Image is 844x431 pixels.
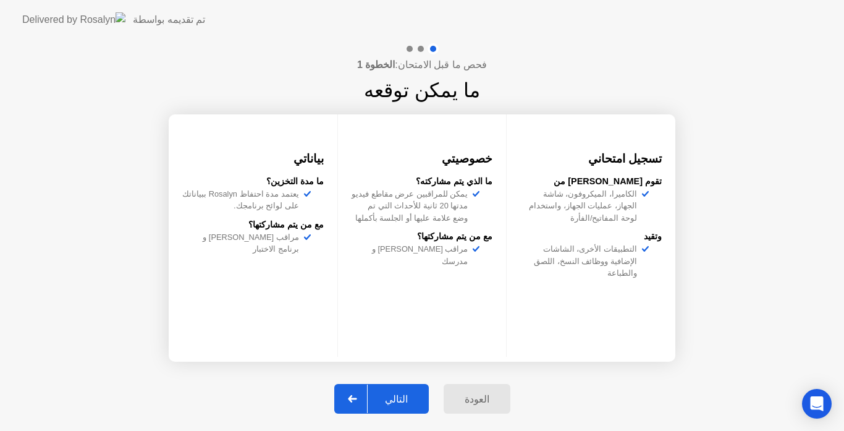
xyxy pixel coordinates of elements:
[520,230,662,244] div: وتقيد
[133,12,205,27] div: تم تقديمه بواسطة
[520,188,642,224] div: الكاميرا، الميكروفون، شاشة الجهاز، عمليات الجهاز، واستخدام لوحة المفاتيح/الفأرة
[22,12,125,27] img: Delivered by Rosalyn
[364,75,480,105] h1: ما يمكن توقعه
[802,389,832,419] div: Open Intercom Messenger
[182,150,324,168] h3: بياناتي
[520,150,662,168] h3: تسجيل امتحاني
[447,393,507,405] div: العودة
[352,243,473,267] div: مراقب [PERSON_NAME] و مدرسك
[444,384,510,414] button: العودة
[182,218,324,232] div: مع من يتم مشاركتها؟
[352,150,493,168] h3: خصوصيتي
[334,384,429,414] button: التالي
[357,59,395,70] b: الخطوة 1
[182,188,304,211] div: يعتمد مدة احتفاظ Rosalyn ببياناتك على لوائح برنامجك.
[352,188,473,224] div: يمكن للمراقبين عرض مقاطع فيديو مدتها 20 ثانية للأحداث التي تم وضع علامة عليها أو الجلسة بأكملها
[357,58,487,72] h4: فحص ما قبل الامتحان:
[520,243,642,279] div: التطبيقات الأخرى، الشاشات الإضافية ووظائف النسخ، اللصق والطباعة
[352,230,493,244] div: مع من يتم مشاركتها؟
[368,393,425,405] div: التالي
[182,175,324,189] div: ما مدة التخزين؟
[352,175,493,189] div: ما الذي يتم مشاركته؟
[520,175,662,189] div: تقوم [PERSON_NAME] من
[182,231,304,255] div: مراقب [PERSON_NAME] و برنامج الاختبار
